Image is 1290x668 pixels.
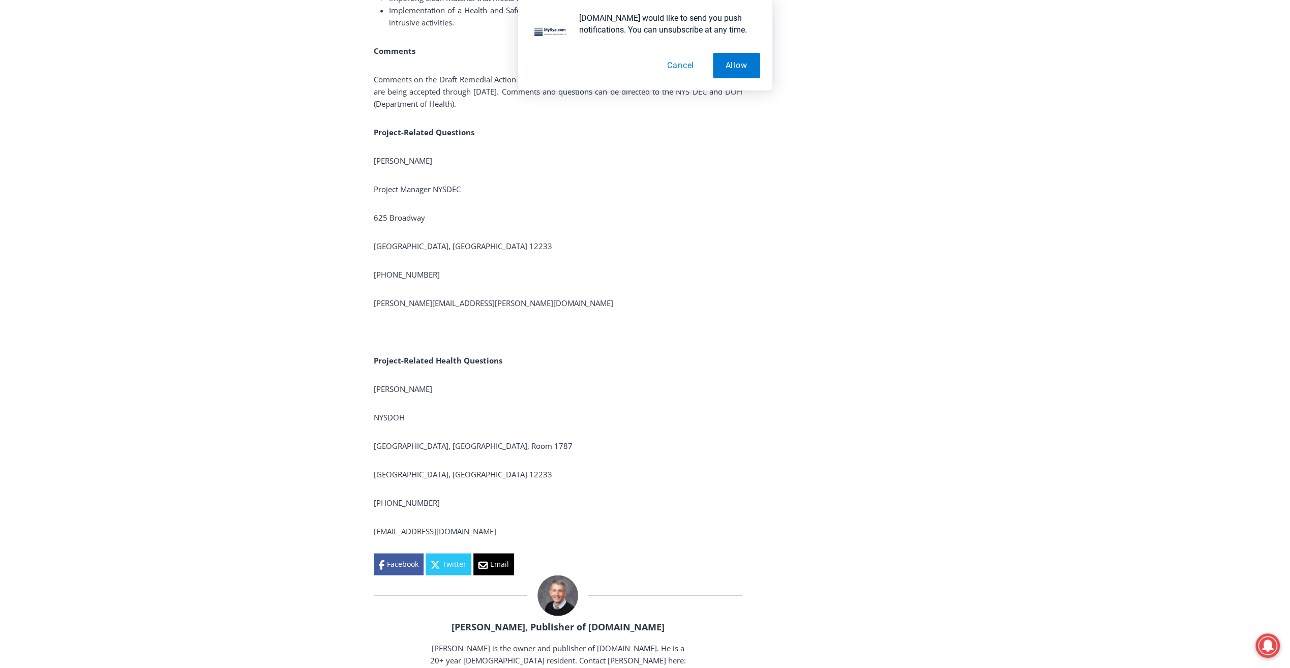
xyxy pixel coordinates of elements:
span: Intern @ [DOMAIN_NAME] [266,101,471,124]
span: [PHONE_NUMBER] [374,269,440,280]
span: NYSDOH [374,412,405,422]
div: "[PERSON_NAME] and I covered the [DATE] Parade, which was a really eye opening experience as I ha... [257,1,481,99]
div: [DOMAIN_NAME] would like to send you push notifications. You can unsubscribe at any time. [571,12,760,36]
a: Twitter [426,553,471,574]
span: 625 Broadway [374,212,425,223]
span: [EMAIL_ADDRESS][DOMAIN_NAME] [374,526,496,536]
span: ) are being accepted through [DATE]. Comments and questions can be directed to the NYS DEC and DO... [374,74,742,109]
span: [GEOGRAPHIC_DATA], [GEOGRAPHIC_DATA] 12233 [374,241,552,251]
span: [PERSON_NAME] [374,383,432,393]
a: Facebook [374,553,424,574]
span: Open Tues. - Sun. [PHONE_NUMBER] [3,105,100,143]
div: "the precise, almost orchestrated movements of cutting and assembling sushi and [PERSON_NAME] mak... [104,64,144,122]
span: [PERSON_NAME][EMAIL_ADDRESS][PERSON_NAME][DOMAIN_NAME] [374,298,613,308]
span: [GEOGRAPHIC_DATA], [GEOGRAPHIC_DATA], Room 1787 [374,440,573,450]
a: Open Tues. - Sun. [PHONE_NUMBER] [1,102,102,127]
strong: Project-Related Health Questions [374,355,502,365]
span: [PERSON_NAME] [374,156,432,166]
a: [PERSON_NAME], Publisher of [DOMAIN_NAME] [452,620,665,632]
button: Cancel [654,53,707,78]
button: Allow [713,53,760,78]
span: [PHONE_NUMBER] [374,497,440,507]
a: Intern @ [DOMAIN_NAME] [245,99,493,127]
strong: Project-Related Questions [374,127,474,137]
span: [GEOGRAPHIC_DATA], [GEOGRAPHIC_DATA] 12233 [374,469,552,479]
a: Email [473,553,514,574]
img: notification icon [530,12,571,53]
span: Project Manager NYSDEC [374,184,461,194]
